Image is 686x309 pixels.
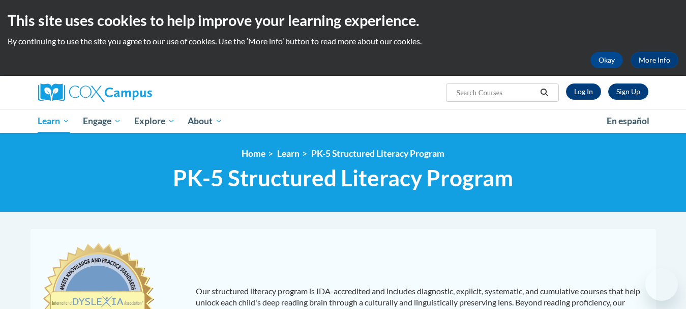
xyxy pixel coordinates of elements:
[23,109,664,133] div: Main menu
[181,109,229,133] a: About
[536,87,552,99] button: Search
[311,148,444,159] a: PK-5 Structured Literacy Program
[188,115,222,127] span: About
[455,87,536,99] input: Search Courses
[608,83,648,100] a: Register
[76,109,128,133] a: Engage
[134,115,175,127] span: Explore
[8,10,678,31] h2: This site uses cookies to help improve your learning experience.
[600,110,656,132] a: En español
[631,52,678,68] a: More Info
[607,116,649,126] span: En español
[32,109,77,133] a: Learn
[590,52,623,68] button: Okay
[38,115,70,127] span: Learn
[38,83,152,102] img: Cox Campus
[242,148,265,159] a: Home
[566,83,601,100] a: Log In
[645,268,678,301] iframe: Button to launch messaging window
[38,83,231,102] a: Cox Campus
[128,109,182,133] a: Explore
[83,115,121,127] span: Engage
[277,148,300,159] a: Learn
[173,164,513,191] span: PK-5 Structured Literacy Program
[8,36,678,47] p: By continuing to use the site you agree to our use of cookies. Use the ‘More info’ button to read...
